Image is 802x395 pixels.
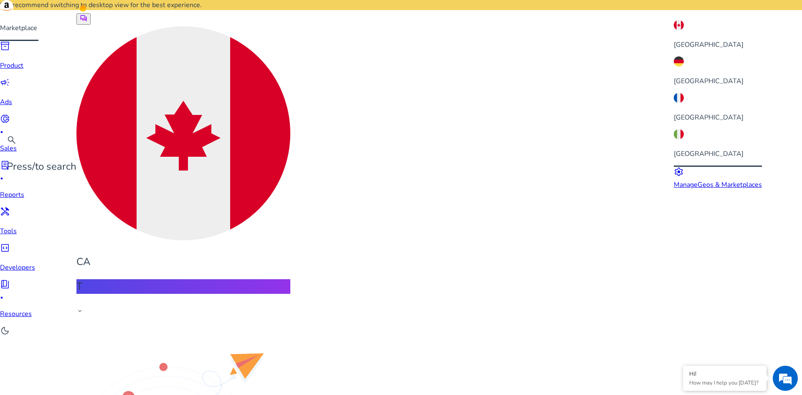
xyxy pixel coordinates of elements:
img: de.svg [674,56,684,66]
p: How may I help you today? [689,379,760,387]
div: Hi! [689,370,760,378]
img: fr.svg [674,93,684,103]
p: [GEOGRAPHIC_DATA] [674,149,762,159]
img: ca.svg [674,20,684,30]
img: it.svg [674,129,684,139]
span: settings [674,167,684,177]
p: [GEOGRAPHIC_DATA] [674,40,762,50]
p: [GEOGRAPHIC_DATA] [674,112,762,122]
p: [GEOGRAPHIC_DATA] [674,76,762,86]
a: settingsManageGeos & Marketplaces [674,167,762,189]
